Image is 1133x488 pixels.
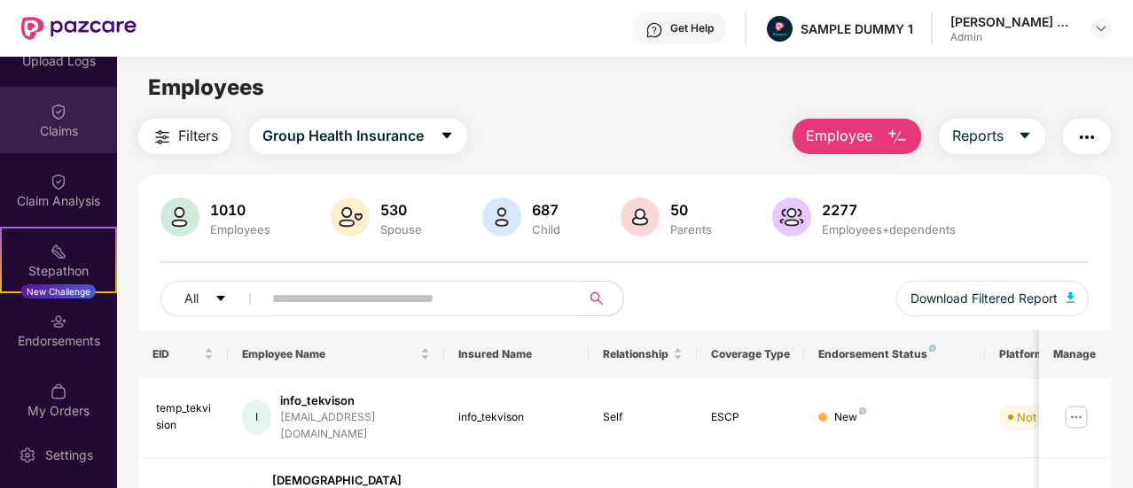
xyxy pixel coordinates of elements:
div: Spouse [377,222,426,236]
div: [EMAIL_ADDRESS][DOMAIN_NAME] [280,409,430,443]
div: Employees [207,222,274,236]
div: 1010 [207,201,274,219]
div: [PERSON_NAME] Ravindarsingh [950,13,1074,30]
span: Group Health Insurance [262,125,424,147]
img: svg+xml;base64,PHN2ZyB4bWxucz0iaHR0cDovL3d3dy53My5vcmcvMjAwMC9zdmciIHhtbG5zOnhsaW5rPSJodHRwOi8vd3... [772,198,811,236]
th: Coverage Type [697,330,805,378]
div: New [834,409,866,426]
div: Employees+dependents [818,222,959,236]
button: Reportscaret-down [939,119,1045,154]
img: svg+xml;base64,PHN2ZyB4bWxucz0iaHR0cDovL3d3dy53My5vcmcvMjAwMC9zdmciIHhtbG5zOnhsaW5rPSJodHRwOi8vd3... [331,198,370,236]
img: svg+xml;base64,PHN2ZyB4bWxucz0iaHR0cDovL3d3dy53My5vcmcvMjAwMC9zdmciIHdpZHRoPSIyMSIgaGVpZ2h0PSIyMC... [50,243,67,260]
div: Parents [667,222,715,236]
div: Admin [950,30,1074,44]
img: svg+xml;base64,PHN2ZyBpZD0iQ2xhaW0iIHhtbG5zPSJodHRwOi8vd3d3LnczLm9yZy8yMDAwL3N2ZyIgd2lkdGg9IjIwIi... [50,103,67,120]
img: svg+xml;base64,PHN2ZyB4bWxucz0iaHR0cDovL3d3dy53My5vcmcvMjAwMC9zdmciIHdpZHRoPSI4IiBoZWlnaHQ9IjgiIH... [929,345,936,352]
div: SAMPLE DUMMY 1 [801,20,913,37]
button: Employee [793,119,921,154]
th: Employee Name [228,330,444,378]
span: Employee Name [242,347,417,361]
div: Get Help [670,21,714,35]
button: Group Health Insurancecaret-down [249,119,467,154]
button: Filters [138,119,231,154]
img: svg+xml;base64,PHN2ZyB4bWxucz0iaHR0cDovL3d3dy53My5vcmcvMjAwMC9zdmciIHhtbG5zOnhsaW5rPSJodHRwOi8vd3... [887,127,908,148]
img: svg+xml;base64,PHN2ZyBpZD0iRHJvcGRvd24tMzJ4MzIiIHhtbG5zPSJodHRwOi8vd3d3LnczLm9yZy8yMDAwL3N2ZyIgd2... [1094,21,1108,35]
div: ESCP [711,409,791,426]
span: Employees [148,74,264,100]
th: EID [138,330,229,378]
div: info_tekvison [458,409,574,426]
img: svg+xml;base64,PHN2ZyB4bWxucz0iaHR0cDovL3d3dy53My5vcmcvMjAwMC9zdmciIHdpZHRoPSIyNCIgaGVpZ2h0PSIyNC... [1076,127,1098,148]
img: svg+xml;base64,PHN2ZyB4bWxucz0iaHR0cDovL3d3dy53My5vcmcvMjAwMC9zdmciIHhtbG5zOnhsaW5rPSJodHRwOi8vd3... [160,198,199,236]
img: New Pazcare Logo [21,17,137,40]
th: Relationship [589,330,697,378]
img: svg+xml;base64,PHN2ZyB4bWxucz0iaHR0cDovL3d3dy53My5vcmcvMjAwMC9zdmciIHdpZHRoPSIyNCIgaGVpZ2h0PSIyNC... [152,127,173,148]
div: 2277 [818,201,959,219]
div: I [242,399,271,435]
div: 530 [377,201,426,219]
div: Endorsement Status [818,347,970,361]
th: Insured Name [444,330,589,378]
button: Download Filtered Report [896,281,1090,316]
div: 50 [667,201,715,219]
img: manageButton [1062,403,1090,431]
div: info_tekvison [280,392,430,409]
img: svg+xml;base64,PHN2ZyBpZD0iQ2xhaW0iIHhtbG5zPSJodHRwOi8vd3d3LnczLm9yZy8yMDAwL3N2ZyIgd2lkdGg9IjIwIi... [50,173,67,190]
span: Employee [806,125,872,147]
th: Manage [1039,330,1111,378]
span: caret-down [440,128,454,144]
div: temp_tekvision [156,400,215,434]
span: caret-down [215,292,227,306]
div: Self [603,409,683,426]
span: Reports [952,125,1004,147]
span: EID [152,347,201,361]
span: All [184,289,199,308]
span: Download Filtered Report [910,289,1058,308]
div: Not Verified [1017,408,1082,426]
img: svg+xml;base64,PHN2ZyBpZD0iTXlfT3JkZXJzIiBkYXRhLW5hbWU9Ik15IE9yZGVycyIgeG1sbnM9Imh0dHA6Ly93d3cudz... [50,383,67,400]
span: Relationship [603,347,669,361]
img: svg+xml;base64,PHN2ZyBpZD0iU2V0dGluZy0yMHgyMCIgeG1sbnM9Imh0dHA6Ly93d3cudzMub3JnLzIwMDAvc3ZnIiB3aW... [19,446,36,464]
img: svg+xml;base64,PHN2ZyB4bWxucz0iaHR0cDovL3d3dy53My5vcmcvMjAwMC9zdmciIHhtbG5zOnhsaW5rPSJodHRwOi8vd3... [1067,292,1075,303]
div: Platform Status [999,347,1097,361]
div: New Challenge [21,284,96,298]
div: 687 [528,201,564,219]
span: search [580,291,614,306]
div: Child [528,222,564,236]
img: svg+xml;base64,PHN2ZyB4bWxucz0iaHR0cDovL3d3dy53My5vcmcvMjAwMC9zdmciIHdpZHRoPSI4IiBoZWlnaHQ9IjgiIH... [859,407,866,414]
img: Pazcare_Alternative_logo-01-01.png [767,16,793,42]
div: Stepathon [2,262,115,280]
span: Filters [178,125,218,147]
img: svg+xml;base64,PHN2ZyB4bWxucz0iaHR0cDovL3d3dy53My5vcmcvMjAwMC9zdmciIHhtbG5zOnhsaW5rPSJodHRwOi8vd3... [482,198,521,236]
img: svg+xml;base64,PHN2ZyBpZD0iSGVscC0zMngzMiIgeG1sbnM9Imh0dHA6Ly93d3cudzMub3JnLzIwMDAvc3ZnIiB3aWR0aD... [645,21,663,39]
button: Allcaret-down [160,281,269,316]
button: search [580,281,624,316]
span: caret-down [1018,128,1032,144]
img: svg+xml;base64,PHN2ZyB4bWxucz0iaHR0cDovL3d3dy53My5vcmcvMjAwMC9zdmciIHhtbG5zOnhsaW5rPSJodHRwOi8vd3... [621,198,660,236]
img: svg+xml;base64,PHN2ZyBpZD0iRW5kb3JzZW1lbnRzIiB4bWxucz0iaHR0cDovL3d3dy53My5vcmcvMjAwMC9zdmciIHdpZH... [50,313,67,330]
div: Settings [40,446,98,464]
